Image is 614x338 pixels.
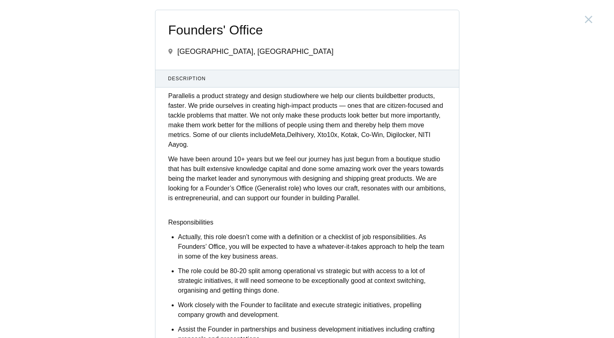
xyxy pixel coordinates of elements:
p: Actually, this role doesn’t come with a definition or a checklist of job responsibilities. As Fou... [178,232,446,261]
strong: Meta [271,131,285,138]
p: The role could be 80-20 split among operational vs strategic but with access to a lot of strategi... [178,266,446,295]
p: where we help our clients build . We pride ourselves in creating high-impact products — ones that... [168,91,446,150]
strong: Responsibilities [168,219,213,226]
span: Description [168,75,446,82]
span: Founders' Office [168,23,446,37]
p: We have been around 10+ years but we feel our journey has just begun from a boutique studio that ... [168,154,446,203]
a: Parallel [168,92,190,99]
strong: Delhivery, Xto10x, Kotak, Co-Win, Digilocker, NITI Aayog. [168,131,431,148]
strong: is a product strategy and design studio [168,92,301,99]
span: [GEOGRAPHIC_DATA], [GEOGRAPHIC_DATA] [177,47,334,56]
p: Work closely with the Founder to facilitate and execute strategic initiatives, propelling company... [178,300,446,320]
